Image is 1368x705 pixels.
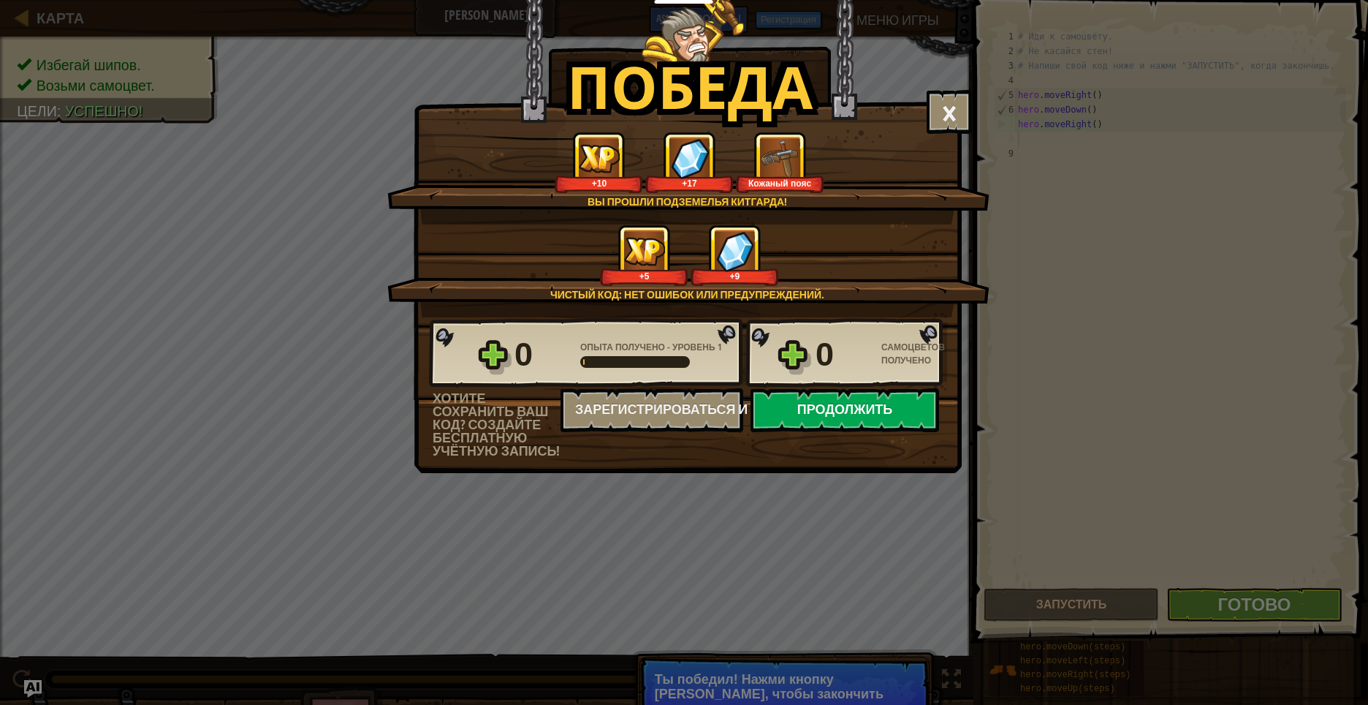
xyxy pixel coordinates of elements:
img: Опыта получено [624,237,665,265]
img: Самоцветов получено [671,138,709,178]
span: 1 [718,341,722,353]
h1: Победа [567,54,813,118]
div: +5 [603,271,685,282]
div: 0 [816,331,873,378]
button: Зарегистрироваться и сохранить [560,388,743,432]
div: - [580,341,722,354]
div: +17 [648,178,731,189]
div: 0 [514,331,571,378]
div: +10 [558,178,640,189]
span: Опыта получено [580,341,667,353]
div: Самоцветов получено [881,341,947,367]
img: Опыта получено [579,144,620,173]
div: +9 [693,271,776,282]
button: Продолжить [750,388,939,432]
span: Уровень [670,341,718,353]
button: × [927,90,972,134]
img: Новый предмет [760,138,800,178]
div: Хотите сохранить ваш код? Создайте бесплатную учётную запись! [433,392,560,458]
div: Кожаный пояс [739,178,821,189]
div: Вы прошли Подземелья Китгарда! [457,195,918,209]
img: Самоцветов получено [716,231,754,271]
div: Чистый код: нет ошибок или предупреждений. [457,287,918,302]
